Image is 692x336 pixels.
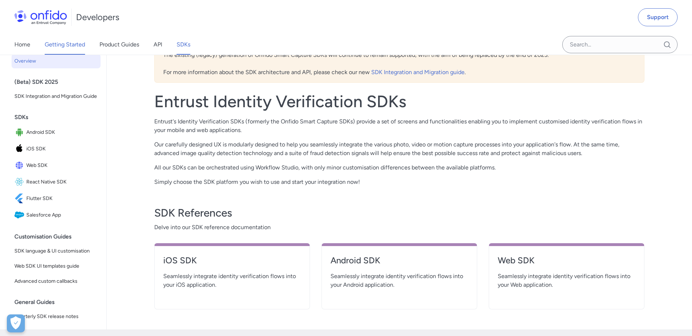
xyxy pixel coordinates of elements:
a: Overview [12,54,101,68]
a: Getting Started [45,35,85,55]
div: Cookie Preferences [7,314,25,332]
span: Advanced custom callbacks [14,277,98,286]
span: Seamlessly integrate identity verification flows into your iOS application. [163,272,301,289]
span: SDK versioning policy [14,327,98,336]
p: All our SDKs can be orchestrated using Workflow Studio, with only minor customisation differences... [154,163,644,172]
span: SDK Integration and Migration Guide [14,92,98,101]
div: SDKs [14,110,103,124]
a: SDK Integration and Migration Guide [12,89,101,104]
a: Home [14,35,30,55]
h1: Developers [76,12,119,23]
span: React Native SDK [26,177,98,187]
a: SDKs [177,35,190,55]
a: IconiOS SDKiOS SDK [12,141,101,157]
span: Quarterly SDK release notes [14,312,98,321]
button: Open Preferences [7,314,25,332]
img: IconReact Native SDK [14,177,26,187]
a: Quarterly SDK release notes [12,309,101,324]
input: Onfido search input field [562,36,678,53]
img: IconiOS SDK [14,144,26,154]
div: Customisation Guides [14,230,103,244]
div: General Guides [14,295,103,309]
a: Product Guides [99,35,139,55]
div: (Beta) SDK 2025 [14,75,103,89]
a: Support [638,8,678,26]
a: SDK language & UI customisation [12,244,101,258]
h4: iOS SDK [163,255,301,266]
span: Android SDK [26,127,98,137]
h4: Android SDK [331,255,468,266]
img: IconWeb SDK [14,160,26,171]
a: iOS SDK [163,255,301,272]
a: IconWeb SDKWeb SDK [12,158,101,173]
span: iOS SDK [26,144,98,154]
span: Web SDK [26,160,98,171]
img: IconAndroid SDK [14,127,26,137]
span: SDK language & UI customisation [14,247,98,255]
h3: SDK References [154,206,644,220]
p: Simply choose the SDK platform you wish to use and start your integration now! [154,178,644,186]
span: Seamlessly integrate identity verification flows into your Android application. [331,272,468,289]
h1: Entrust Identity Verification SDKs [154,91,644,112]
h4: Web SDK [498,255,635,266]
p: Entrust's Identity Verification SDKs (formerly the Onfido Smart Capture SDKs) provide a set of sc... [154,117,644,135]
a: API [154,35,162,55]
a: Web SDK UI templates guide [12,259,101,273]
a: Advanced custom callbacks [12,274,101,289]
a: IconReact Native SDKReact Native SDK [12,174,101,190]
a: IconSalesforce AppSalesforce App [12,207,101,223]
a: IconAndroid SDKAndroid SDK [12,124,101,140]
span: Flutter SDK [26,194,98,204]
span: Overview [14,57,98,65]
span: Delve into our SDK reference documentation [154,223,644,232]
a: Android SDK [331,255,468,272]
a: SDK Integration and Migration guide [371,69,465,76]
span: Seamlessly integrate identity verification flows into your Web application. [498,272,635,289]
img: IconSalesforce App [14,210,26,220]
span: Salesforce App [26,210,98,220]
a: IconFlutter SDKFlutter SDK [12,191,101,206]
img: Onfido Logo [14,10,67,24]
img: IconFlutter SDK [14,194,26,204]
a: Web SDK [498,255,635,272]
span: Web SDK UI templates guide [14,262,98,271]
p: Our carefully designed UX is modularly designed to help you seamlessly integrate the various phot... [154,140,644,158]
